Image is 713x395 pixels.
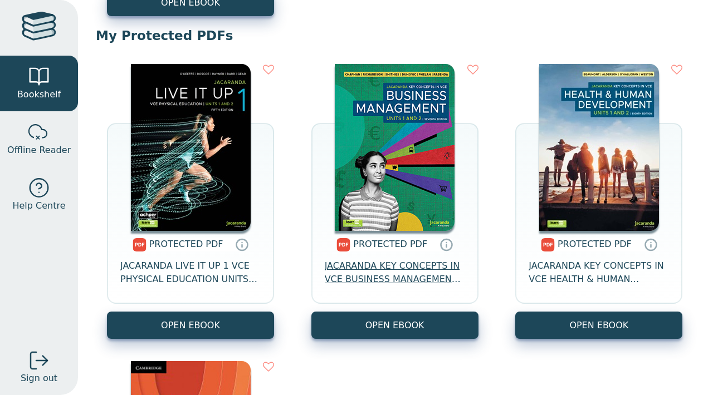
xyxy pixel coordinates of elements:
[353,239,427,249] span: PROTECTED PDF
[107,312,274,339] a: OPEN EBOOK
[558,239,632,249] span: PROTECTED PDF
[120,259,261,286] span: JACARANDA LIVE IT UP 1 VCE PHYSICAL EDUCATION UNITS 1&2 PRINT & LEARNON EBOOK 5E
[7,144,71,157] span: Offline Reader
[149,239,223,249] span: PROTECTED PDF
[133,238,146,251] img: pdf.svg
[131,64,251,231] img: b52199f4-2d55-4bd8-be37-1317e7cf50e5.jpg
[644,238,657,251] a: Protected PDFs cannot be printed, copied or shared. They can be accessed online through Education...
[17,88,61,101] span: Bookshelf
[539,64,659,231] img: bbedf1c5-5c8e-4c9d-9286-b7781b5448a4.jpg
[336,238,350,251] img: pdf.svg
[335,64,455,231] img: 129c494f-b84e-4dd9-a377-a11bc11065fe.jpg
[21,372,57,385] span: Sign out
[541,238,555,251] img: pdf.svg
[439,238,453,251] a: Protected PDFs cannot be printed, copied or shared. They can be accessed online through Education...
[515,312,682,339] a: OPEN EBOOK
[12,199,65,213] span: Help Centre
[325,259,465,286] span: JACARANDA KEY CONCEPTS IN VCE BUSINESS MANAGEMENT UNITS 1&2
[96,27,695,44] p: My Protected PDFs
[311,312,478,339] a: OPEN EBOOK
[235,238,248,251] a: Protected PDFs cannot be printed, copied or shared. They can be accessed online through Education...
[529,259,669,286] span: JACARANDA KEY CONCEPTS IN VCE HEALTH & HUMAN DEVELOPMENT UNITS 1&2 PRINT & LEARNON EBOOK 8E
